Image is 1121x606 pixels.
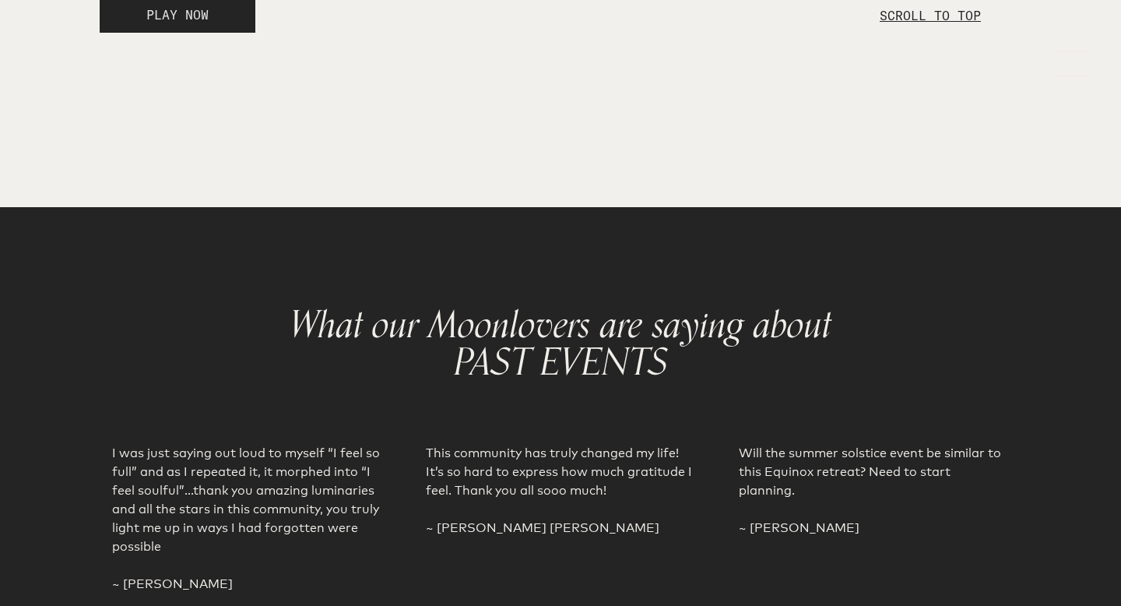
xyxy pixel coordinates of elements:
[426,444,696,537] p: This community has truly changed my life! It’s so hard to express how much gratitude I feel. Than...
[880,6,981,25] p: SCROLL TO TOP
[739,444,1009,537] p: Will the summer solstice event be similar to this Equinox retreat? Need to start planning. ~ [PER...
[288,307,833,382] h1: What our Moonlovers are saying about PAST EVENTS
[112,444,382,594] p: I was just saying out loud to myself “I feel so full” and as I repeated it, it morphed into “I fe...
[146,7,209,23] span: PLAY NOW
